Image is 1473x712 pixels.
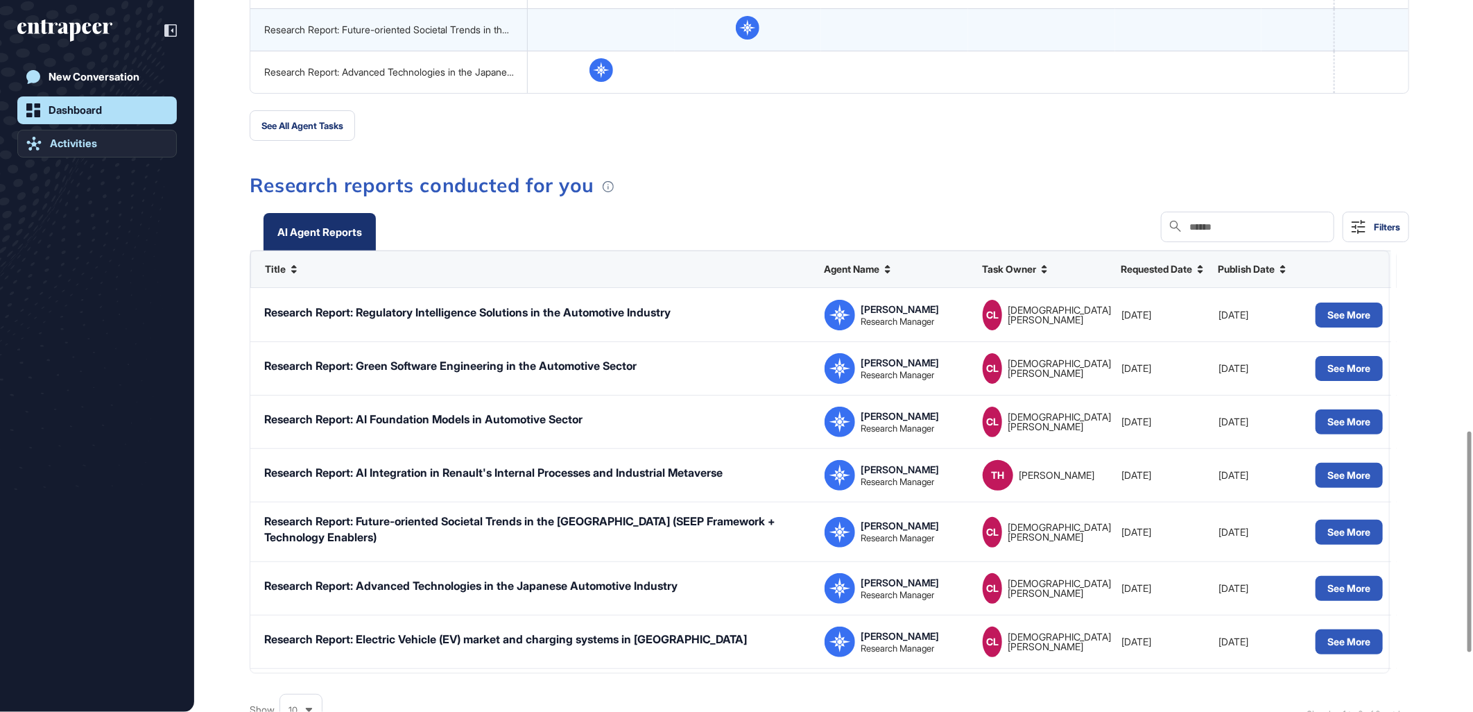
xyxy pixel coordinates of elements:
[1316,576,1383,601] button: See More
[17,19,112,42] div: entrapeer-logo
[861,358,939,368] div: [PERSON_NAME]
[1316,463,1383,488] button: See More
[277,227,362,237] div: AI Agent Reports
[861,371,934,380] div: Research Manager
[264,412,583,427] div: Research Report: AI Foundation Models in Automotive Sector
[1121,527,1151,538] span: [DATE]
[861,644,934,653] div: Research Manager
[983,300,1002,330] div: CL
[17,63,177,91] a: New Conversation
[861,412,939,421] div: [PERSON_NAME]
[861,465,939,475] div: [PERSON_NAME]
[1316,409,1383,434] button: See More
[1121,310,1151,321] span: [DATE]
[1121,363,1151,374] span: [DATE]
[1218,310,1248,321] span: [DATE]
[861,317,934,326] div: Research Manager
[264,24,514,35] div: Research Report: Future-oriented Societal Trends in the [GEOGRAPHIC_DATA] (SEEP Framework + Techn...
[824,264,879,275] span: Agent Name
[264,514,811,545] div: Research Report: Future-oriented Societal Trends in the [GEOGRAPHIC_DATA] (SEEP Framework + Techn...
[1008,359,1122,378] div: [DEMOGRAPHIC_DATA][PERSON_NAME]
[1316,629,1383,654] button: See More
[1218,470,1248,481] span: [DATE]
[1121,264,1192,275] span: Requested Date
[1121,470,1151,481] span: [DATE]
[1008,632,1122,652] div: [DEMOGRAPHIC_DATA][PERSON_NAME]
[861,534,934,543] div: Research Manager
[861,632,939,641] div: [PERSON_NAME]
[264,358,637,373] div: Research Report: Green Software Engineering in the Automotive Sector
[983,353,1002,384] div: CL
[1316,520,1383,545] button: See More
[49,104,102,117] div: Dashboard
[1008,579,1122,598] div: [DEMOGRAPHIC_DATA][PERSON_NAME]
[1218,416,1248,427] span: [DATE]
[250,176,1409,195] h3: Research reports conducted for you
[861,578,939,588] div: [PERSON_NAME]
[1316,356,1383,381] button: See More
[17,130,177,158] a: Activities
[17,96,177,124] a: Dashboard
[265,264,286,275] span: Title
[264,67,514,78] div: Research Report: Advanced Technologies in the Japanese Automotive Industry
[1218,527,1248,538] span: [DATE]
[1218,583,1248,594] span: [DATE]
[1121,416,1151,427] span: [DATE]
[264,465,723,480] div: Research Report: AI Integration in Renault's Internal Processes and Industrial Metaverse
[50,137,97,150] div: Activities
[1019,471,1094,480] div: [PERSON_NAME]
[49,71,139,83] div: New Conversation
[264,632,747,647] div: Research Report: Electric Vehicle (EV) market and charging systems in [GEOGRAPHIC_DATA]
[861,424,934,433] div: Research Manager
[1343,212,1409,242] button: Filters
[861,477,934,486] div: Research Manager
[250,110,355,141] button: See All Agent Tasks
[1008,412,1122,432] div: [DEMOGRAPHIC_DATA][PERSON_NAME]
[983,627,1002,657] div: CL
[861,521,939,531] div: [PERSON_NAME]
[1008,305,1122,325] div: [DEMOGRAPHIC_DATA][PERSON_NAME]
[861,591,934,600] div: Research Manager
[1316,303,1383,328] button: See More
[983,460,1013,491] div: TH
[983,407,1002,437] div: CL
[1218,264,1275,275] span: Publish Date
[1218,363,1248,374] span: [DATE]
[1121,636,1151,647] span: [DATE]
[983,517,1002,548] div: CL
[264,305,671,320] div: Research Report: Regulatory Intelligence Solutions in the Automotive Industry
[982,264,1036,275] span: Task Owner
[861,305,939,314] div: [PERSON_NAME]
[983,573,1002,604] div: CL
[1218,636,1248,647] span: [DATE]
[1374,221,1400,232] div: Filters
[1121,583,1151,594] span: [DATE]
[264,578,678,593] div: Research Report: Advanced Technologies in the Japanese Automotive Industry
[1008,523,1122,542] div: [DEMOGRAPHIC_DATA][PERSON_NAME]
